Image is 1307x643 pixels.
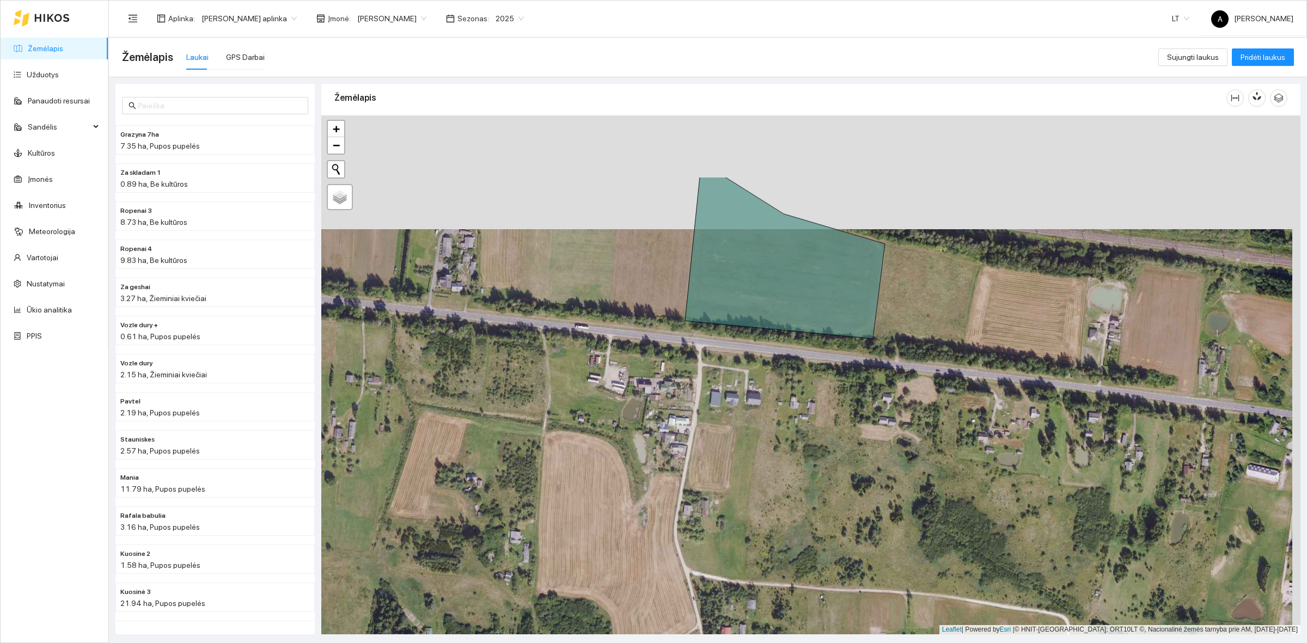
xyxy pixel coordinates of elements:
span: 0.89 ha, Be kultūros [120,180,188,188]
a: Užduotys [27,70,59,79]
a: Zoom in [328,121,344,137]
span: Sujungti laukus [1167,51,1219,63]
span: Vozle dury [120,358,152,369]
span: Grazyna 7ha [120,130,159,140]
span: Mania [120,473,139,483]
span: 9.83 ha, Be kultūros [120,256,187,265]
span: | [1013,626,1015,633]
span: 0.61 ha, Pupos pupelės [120,332,200,341]
span: 3.16 ha, Pupos pupelės [120,523,200,531]
a: Vartotojai [27,253,58,262]
span: 2.19 ha, Pupos pupelės [120,408,200,417]
button: column-width [1226,89,1244,107]
span: Rafala babulia [120,511,166,521]
span: Kuosinė 3 [120,587,151,597]
div: Žemėlapis [334,82,1226,113]
span: calendar [446,14,455,23]
span: Žemėlapis [122,48,173,66]
span: 11.79 ha, Pupos pupelės [120,485,205,493]
a: Panaudoti resursai [28,96,90,105]
span: Sezonas : [457,13,489,25]
input: Paieška [138,100,302,112]
div: Laukai [186,51,209,63]
span: 1.58 ha, Pupos pupelės [120,561,200,569]
span: Stauniskes [120,434,155,445]
span: Kuosine 2 [120,549,150,559]
span: column-width [1227,94,1243,102]
span: 2025 [496,10,524,27]
span: Pavtel [120,396,141,407]
span: Vozle dury + [120,320,158,330]
span: shop [316,14,325,23]
div: | Powered by © HNIT-[GEOGRAPHIC_DATA]; ORT10LT ©, Nacionalinė žemės tarnyba prie AM, [DATE]-[DATE] [939,625,1300,634]
a: Žemėlapis [28,44,63,53]
a: Įmonės [28,175,53,183]
a: Sujungti laukus [1158,53,1227,62]
span: Za geshai [120,282,150,292]
span: menu-fold [128,14,138,23]
span: 7.35 ha, Pupos pupelės [120,142,200,150]
span: LT [1172,10,1189,27]
button: Initiate a new search [328,161,344,177]
span: 8.73 ha, Be kultūros [120,218,187,226]
button: menu-fold [122,8,144,29]
a: Zoom out [328,137,344,154]
a: Inventorius [29,201,66,210]
a: Meteorologija [29,227,75,236]
span: Pridėti laukus [1241,51,1285,63]
span: Aplinka : [168,13,195,25]
span: 21.94 ha, Pupos pupelės [120,599,205,608]
a: Nustatymai [27,279,65,288]
span: Įmonė : [328,13,351,25]
span: [PERSON_NAME] [1211,14,1293,23]
span: Sandėlis [28,116,90,138]
a: Esri [1000,626,1011,633]
span: layout [157,14,166,23]
span: Jerzy Gvozdovič [357,10,426,27]
span: 2.15 ha, Žieminiai kviečiai [120,370,207,379]
span: + [333,122,340,136]
span: Ropenai 4 [120,244,152,254]
button: Pridėti laukus [1232,48,1294,66]
a: Pridėti laukus [1232,53,1294,62]
div: GPS Darbai [226,51,265,63]
a: PPIS [27,332,42,340]
span: A [1218,10,1223,28]
span: Ropenai 3 [120,206,152,216]
a: Ūkio analitika [27,305,72,314]
span: search [129,102,136,109]
a: Layers [328,185,352,209]
span: 3.27 ha, Žieminiai kviečiai [120,294,206,303]
span: 2.57 ha, Pupos pupelės [120,446,200,455]
span: Jerzy Gvozdovicz aplinka [201,10,297,27]
a: Kultūros [28,149,55,157]
span: Za skladam 1 [120,168,161,178]
span: − [333,138,340,152]
button: Sujungti laukus [1158,48,1227,66]
a: Leaflet [942,626,962,633]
